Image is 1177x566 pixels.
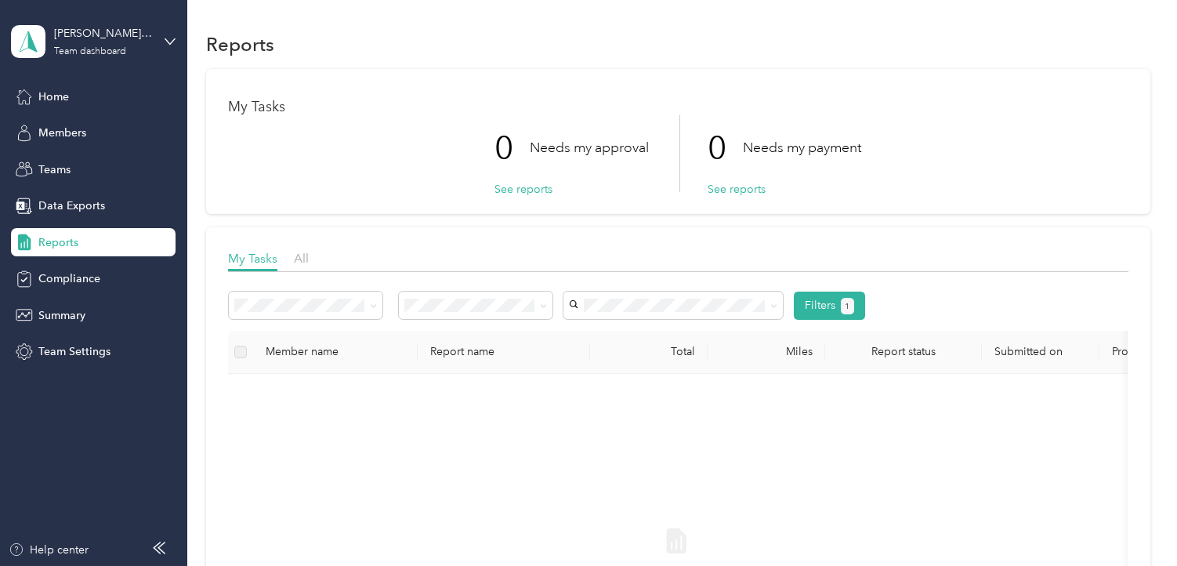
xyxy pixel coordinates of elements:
[982,331,1099,374] th: Submitted on
[720,345,813,358] div: Miles
[794,292,865,320] button: Filters1
[38,234,78,251] span: Reports
[708,115,743,181] p: 0
[266,345,405,358] div: Member name
[38,343,110,360] span: Team Settings
[253,331,418,374] th: Member name
[38,307,85,324] span: Summary
[743,138,861,158] p: Needs my payment
[708,181,766,198] button: See reports
[838,345,969,358] span: Report status
[418,331,590,374] th: Report name
[294,251,309,266] span: All
[530,138,649,158] p: Needs my approval
[38,270,100,287] span: Compliance
[1089,478,1177,566] iframe: Everlance-gr Chat Button Frame
[38,161,71,178] span: Teams
[9,542,89,558] button: Help center
[54,25,152,42] div: [PERSON_NAME][EMAIL_ADDRESS][PERSON_NAME][DOMAIN_NAME]
[841,298,854,314] button: 1
[54,47,126,56] div: Team dashboard
[228,99,1128,115] h1: My Tasks
[845,299,849,314] span: 1
[38,198,105,214] span: Data Exports
[228,251,277,266] span: My Tasks
[206,36,274,53] h1: Reports
[494,181,552,198] button: See reports
[38,89,69,105] span: Home
[603,345,695,358] div: Total
[494,115,530,181] p: 0
[38,125,86,141] span: Members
